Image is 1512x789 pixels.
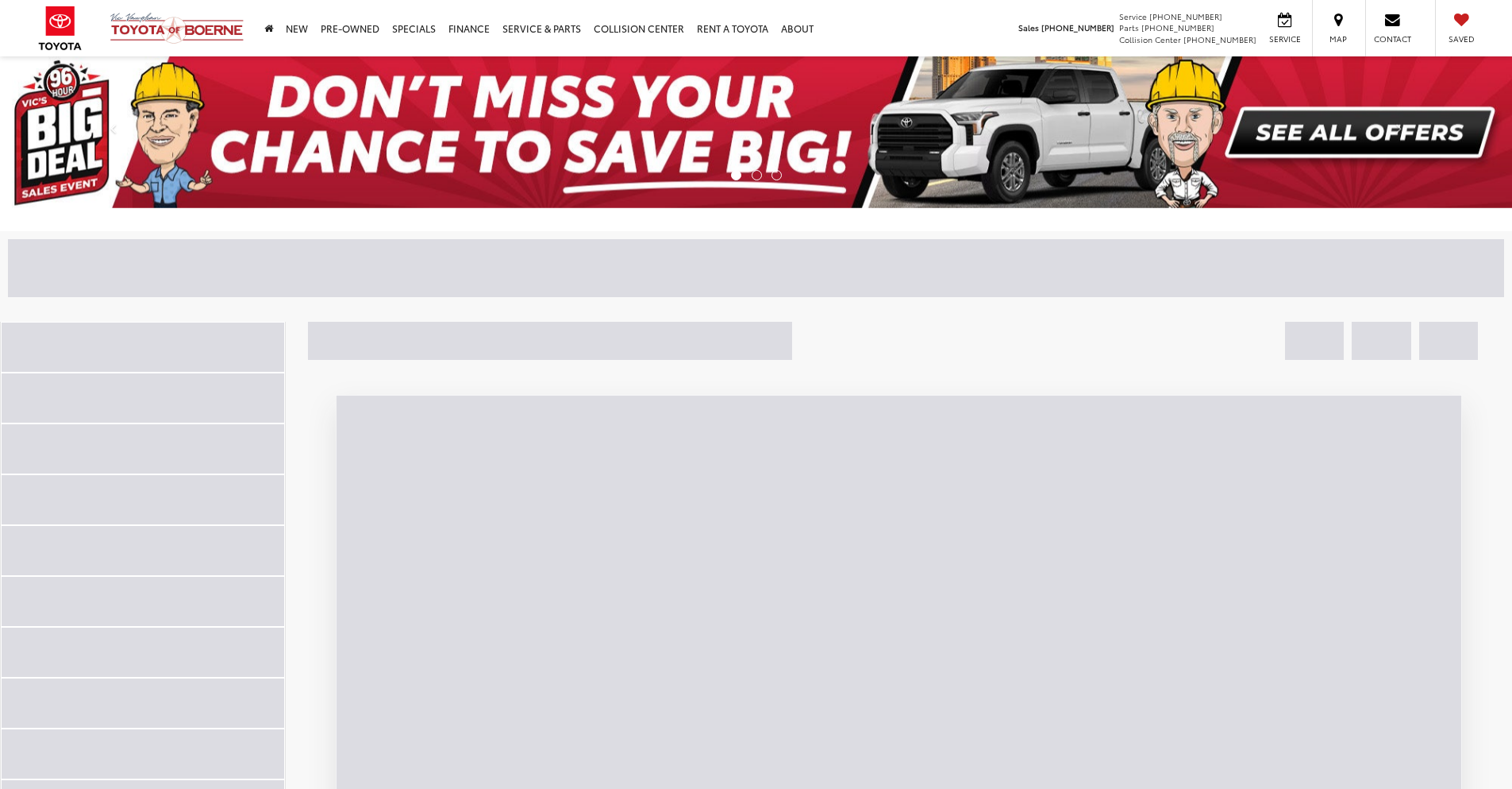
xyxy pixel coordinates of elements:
span: Map [1321,33,1356,44]
span: Service [1267,33,1302,44]
span: Service [1119,10,1147,22]
span: Sales [1018,21,1039,33]
span: [PHONE_NUMBER] [1041,21,1114,33]
span: Saved [1444,33,1479,44]
img: Vic Vaughan Toyota of Boerne [110,12,244,44]
span: [PHONE_NUMBER] [1149,10,1222,22]
span: Parts [1119,21,1139,33]
span: [PHONE_NUMBER] [1141,21,1214,33]
span: Collision Center [1119,33,1181,45]
span: Contact [1374,33,1411,44]
span: [PHONE_NUMBER] [1183,33,1256,45]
